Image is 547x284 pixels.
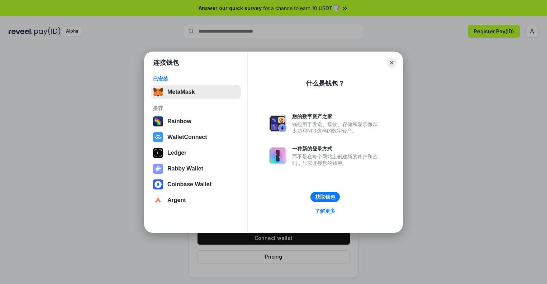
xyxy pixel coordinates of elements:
div: 什么是钱包？ [306,79,344,88]
div: 获取钱包 [315,194,335,200]
div: 一种新的登录方式 [292,145,381,152]
img: svg+xml,%3Csvg%20width%3D%2228%22%20height%3D%2228%22%20viewBox%3D%220%200%2028%2028%22%20fill%3D... [153,132,163,142]
div: Rainbow [167,118,191,125]
div: Ledger [167,150,186,156]
img: svg+xml,%3Csvg%20width%3D%2228%22%20height%3D%2228%22%20viewBox%3D%220%200%2028%2028%22%20fill%3D... [153,179,163,189]
button: Coinbase Wallet [151,177,241,192]
div: Rabby Wallet [167,165,203,172]
div: Coinbase Wallet [167,181,211,188]
img: svg+xml,%3Csvg%20xmlns%3D%22http%3A%2F%2Fwww.w3.org%2F2000%2Fsvg%22%20fill%3D%22none%22%20viewBox... [269,115,286,132]
div: 而不是在每个网站上创建新的账户和密码，只需连接您的钱包。 [292,153,381,166]
button: Rabby Wallet [151,162,241,176]
img: svg+xml,%3Csvg%20xmlns%3D%22http%3A%2F%2Fwww.w3.org%2F2000%2Fsvg%22%20fill%3D%22none%22%20viewBox... [269,147,286,164]
img: svg+xml,%3Csvg%20xmlns%3D%22http%3A%2F%2Fwww.w3.org%2F2000%2Fsvg%22%20fill%3D%22none%22%20viewBox... [153,164,163,174]
div: 了解更多 [315,208,335,214]
button: 获取钱包 [310,192,340,202]
div: 您的数字资产之家 [292,113,381,120]
button: MetaMask [151,85,241,99]
h1: 连接钱包 [153,58,179,67]
div: 钱包用于发送、接收、存储和显示像以太坊和NFT这样的数字资产。 [292,121,381,134]
button: WalletConnect [151,130,241,144]
img: svg+xml,%3Csvg%20xmlns%3D%22http%3A%2F%2Fwww.w3.org%2F2000%2Fsvg%22%20width%3D%2228%22%20height%3... [153,148,163,158]
div: Argent [167,197,186,203]
button: Argent [151,193,241,207]
div: WalletConnect [167,134,207,140]
img: svg+xml,%3Csvg%20fill%3D%22none%22%20height%3D%2233%22%20viewBox%3D%220%200%2035%2033%22%20width%... [153,87,163,97]
div: 推荐 [153,105,239,111]
img: svg+xml,%3Csvg%20width%3D%22120%22%20height%3D%22120%22%20viewBox%3D%220%200%20120%20120%22%20fil... [153,116,163,126]
button: Rainbow [151,114,241,129]
div: 已安装 [153,76,239,82]
a: 了解更多 [311,206,339,216]
img: svg+xml,%3Csvg%20width%3D%2228%22%20height%3D%2228%22%20viewBox%3D%220%200%2028%2028%22%20fill%3D... [153,195,163,205]
button: Close [387,58,397,68]
div: MetaMask [167,89,195,95]
button: Ledger [151,146,241,160]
